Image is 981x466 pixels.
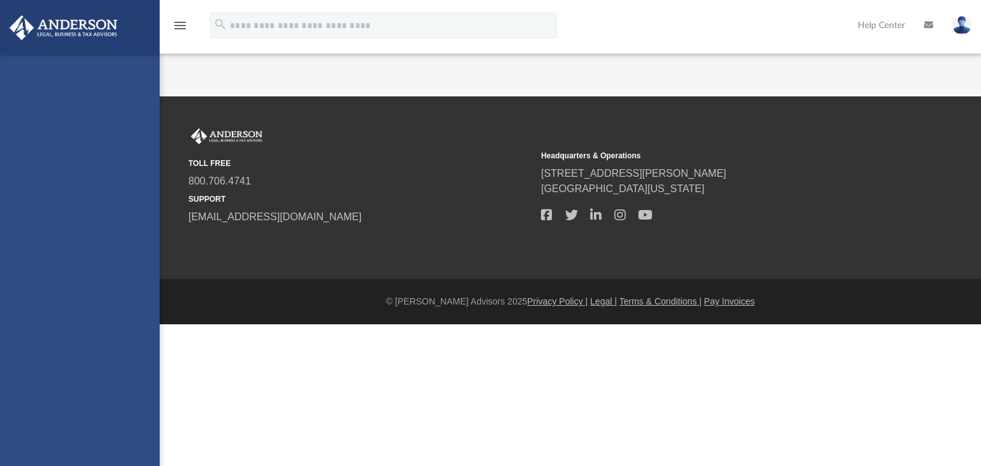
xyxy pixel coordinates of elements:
[172,18,188,33] i: menu
[541,183,704,194] a: [GEOGRAPHIC_DATA][US_STATE]
[590,296,617,306] a: Legal |
[188,128,265,145] img: Anderson Advisors Platinum Portal
[188,158,532,169] small: TOLL FREE
[6,15,121,40] img: Anderson Advisors Platinum Portal
[188,211,361,222] a: [EMAIL_ADDRESS][DOMAIN_NAME]
[952,16,971,34] img: User Pic
[620,296,702,306] a: Terms & Conditions |
[188,176,251,186] a: 800.706.4741
[704,296,754,306] a: Pay Invoices
[213,17,227,31] i: search
[528,296,588,306] a: Privacy Policy |
[160,295,981,308] div: © [PERSON_NAME] Advisors 2025
[172,24,188,33] a: menu
[541,150,885,162] small: Headquarters & Operations
[541,168,726,179] a: [STREET_ADDRESS][PERSON_NAME]
[188,193,532,205] small: SUPPORT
